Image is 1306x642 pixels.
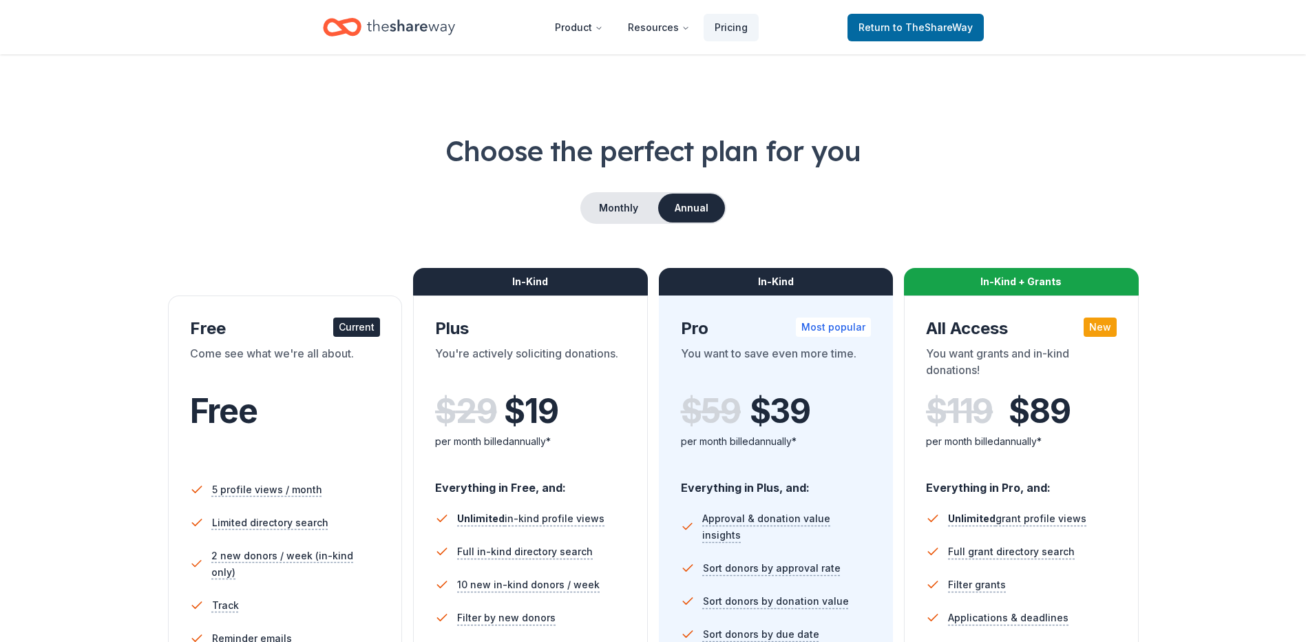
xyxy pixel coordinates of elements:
button: Product [544,14,614,41]
span: grant profile views [948,512,1086,524]
a: Returnto TheShareWay [847,14,984,41]
span: Approval & donation value insights [702,510,871,543]
div: New [1084,318,1117,337]
span: Free [190,391,257,431]
span: in-kind profile views [457,512,604,524]
button: Monthly [582,194,655,222]
div: In-Kind + Grants [904,268,1139,296]
span: Filter grants [948,577,1006,593]
div: Everything in Plus, and: [681,468,872,497]
div: In-Kind [659,268,894,296]
div: Pro [681,318,872,340]
div: per month billed annually* [435,433,626,450]
span: Full in-kind directory search [457,543,593,560]
span: Sort donors by donation value [703,593,849,610]
div: You want grants and in-kind donations! [926,345,1117,384]
span: Unlimited [948,512,996,524]
div: You're actively soliciting donations. [435,345,626,384]
span: to TheShareWay [893,21,973,33]
span: 5 profile views / month [212,482,322,498]
span: Full grant directory search [948,543,1075,560]
span: Unlimited [457,512,505,524]
div: Plus [435,318,626,340]
h1: Choose the perfect plan for you [55,132,1251,170]
div: All Access [926,318,1117,340]
button: Resources [617,14,701,41]
div: You want to save even more time. [681,345,872,384]
span: Applications & deadlines [948,610,1068,626]
a: Pricing [704,14,759,41]
div: Most popular [796,318,871,337]
span: $ 19 [504,392,558,431]
div: per month billed annually* [926,433,1117,450]
span: $ 39 [750,392,810,431]
button: Annual [658,194,725,222]
div: Everything in Pro, and: [926,468,1117,497]
span: 10 new in-kind donors / week [457,577,600,593]
span: Track [212,597,239,614]
span: Limited directory search [212,515,328,531]
nav: Main [544,11,759,43]
div: Come see what we're all about. [190,345,381,384]
span: Return [859,19,973,36]
div: Current [333,318,380,337]
div: Free [190,318,381,340]
div: In-Kind [413,268,648,296]
a: Home [323,11,455,43]
span: 2 new donors / week (in-kind only) [211,548,380,581]
div: per month billed annually* [681,433,872,450]
div: Everything in Free, and: [435,468,626,497]
span: $ 89 [1009,392,1070,431]
span: Filter by new donors [457,610,556,626]
span: Sort donors by approval rate [703,560,841,577]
